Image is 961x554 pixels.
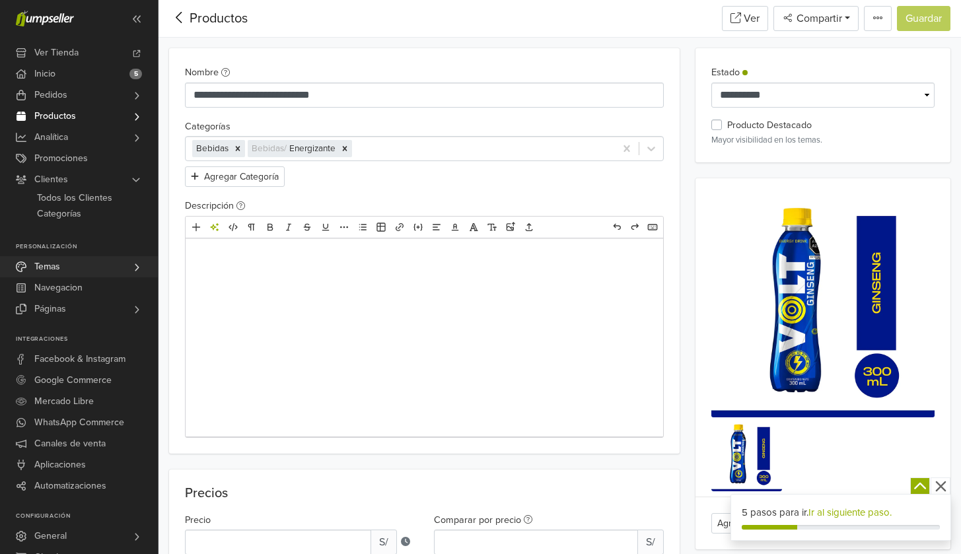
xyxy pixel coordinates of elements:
[185,485,664,501] p: Precios
[34,412,124,433] span: WhatsApp Commerce
[465,219,482,236] a: Fuente
[644,219,661,236] a: Atajos
[37,206,81,222] span: Categorías
[185,166,285,187] button: Agregar Categoría
[34,370,112,391] span: Google Commerce
[808,506,892,518] a: Ir al siguiente paso.
[37,190,112,206] span: Todos los Clientes
[206,219,223,236] a: Herramientas de IA
[373,219,390,236] a: Tabla
[391,219,408,236] a: Enlace
[185,513,211,528] label: Precio
[409,219,427,236] a: Incrustar
[520,219,538,236] a: Subir archivos
[262,219,279,236] a: Negrita
[317,219,334,236] a: Subrayado
[129,69,142,79] span: 5
[711,420,782,491] img: 140
[289,143,336,154] span: Energizante
[446,219,464,236] a: Color del texto
[722,6,768,31] a: Ver
[34,475,106,497] span: Automatizaciones
[34,42,79,63] span: Ver Tienda
[185,120,231,134] label: Categorías
[727,118,812,133] label: Producto Destacado
[742,505,940,520] div: 5 pasos para ir.
[16,335,158,343] p: Integraciones
[34,349,125,370] span: Facebook & Instagram
[169,9,248,28] div: Productos
[711,513,821,534] button: Agregar una imagen
[794,12,842,25] span: Compartir
[711,134,935,147] p: Mayor visibilidad en los temas.
[185,65,230,80] label: Nombre
[34,277,83,298] span: Navegacion
[243,219,260,236] a: Formato
[773,6,859,31] button: Compartir
[34,256,60,277] span: Temas
[34,454,86,475] span: Aplicaciones
[34,106,76,127] span: Productos
[34,148,88,169] span: Promociones
[34,85,67,106] span: Pedidos
[336,219,353,236] a: Más formato
[34,169,68,190] span: Clientes
[626,219,643,236] a: Rehacer
[354,219,371,236] a: Lista
[16,243,158,251] p: Personalización
[711,65,748,80] label: Estado
[185,199,245,213] label: Descripción
[34,298,66,320] span: Páginas
[608,219,625,236] a: Deshacer
[338,140,352,157] div: Remove [object Object]
[196,143,229,154] span: Bebidas
[280,219,297,236] a: Cursiva
[434,513,532,528] label: Comparar por precio
[428,219,445,236] a: Alineación
[188,219,205,236] a: Añadir
[34,433,106,454] span: Canales de venta
[502,219,519,236] a: Subir imágenes
[34,526,67,547] span: General
[34,63,55,85] span: Inicio
[252,143,289,154] span: Bebidas /
[231,140,245,157] div: Remove [object Object]
[897,6,950,31] button: Guardar
[225,219,242,236] a: HTML
[299,219,316,236] a: Eliminado
[483,219,501,236] a: Tamaño de fuente
[16,512,158,520] p: Configuración
[711,194,935,417] img: 724673-1200-auto.webp
[34,391,94,412] span: Mercado Libre
[34,127,68,148] span: Analítica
